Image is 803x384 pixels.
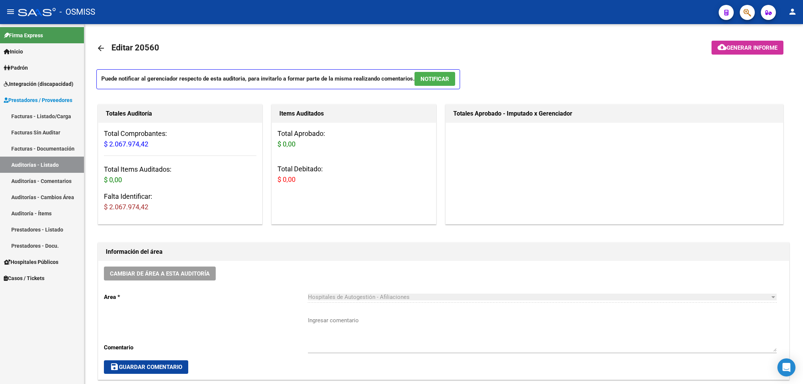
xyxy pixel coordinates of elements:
[104,140,148,148] span: $ 2.067.974,42
[59,4,95,20] span: - OSMISS
[4,80,73,88] span: Integración (discapacidad)
[777,358,795,376] div: Open Intercom Messenger
[6,7,15,16] mat-icon: menu
[104,128,256,149] h3: Total Comprobantes:
[277,128,430,149] h3: Total Aprobado:
[104,191,256,212] h3: Falta Identificar:
[96,44,105,53] mat-icon: arrow_back
[4,47,23,56] span: Inicio
[110,362,119,371] mat-icon: save
[4,64,28,72] span: Padrón
[727,44,777,51] span: Generar informe
[106,246,782,258] h1: Información del área
[4,274,44,282] span: Casos / Tickets
[453,108,776,120] h1: Totales Aprobado - Imputado x Gerenciador
[104,267,216,280] button: Cambiar de área a esta auditoría
[110,270,210,277] span: Cambiar de área a esta auditoría
[104,176,122,184] span: $ 0,00
[4,96,72,104] span: Prestadores / Proveedores
[104,164,256,185] h3: Total Items Auditados:
[96,69,460,89] p: Puede notificar al gerenciador respecto de esta auditoria, para invitarlo a formar parte de la mi...
[4,258,58,266] span: Hospitales Públicos
[104,343,308,352] p: Comentario
[4,31,43,40] span: Firma Express
[277,175,296,183] span: $ 0,00
[788,7,797,16] mat-icon: person
[104,293,308,301] p: Area *
[106,108,254,120] h1: Totales Auditoría
[421,76,449,82] span: NOTIFICAR
[277,140,296,148] span: $ 0,00
[104,203,148,211] span: $ 2.067.974,42
[277,164,430,185] h3: Total Debitado:
[712,41,783,55] button: Generar informe
[414,72,455,86] button: NOTIFICAR
[718,43,727,52] mat-icon: cloud_download
[279,108,428,120] h1: Items Auditados
[104,360,188,374] button: Guardar Comentario
[308,294,410,300] span: Hospitales de Autogestión - Afiliaciones
[111,43,159,52] span: Editar 20560
[110,364,182,370] span: Guardar Comentario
